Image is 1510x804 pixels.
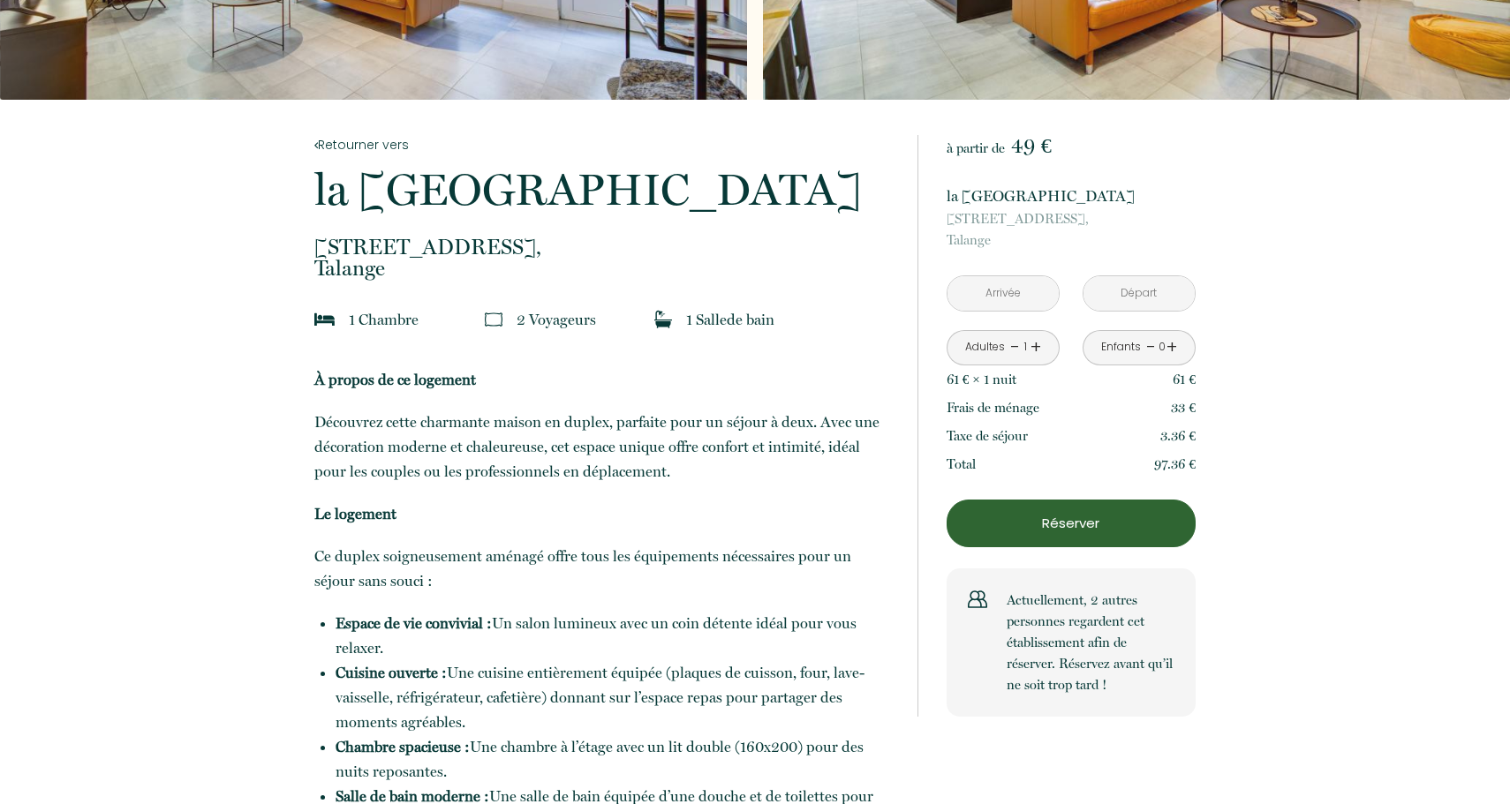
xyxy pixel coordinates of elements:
[947,397,1039,418] p: Frais de ménage
[686,307,774,332] p: 1 Salle de bain
[590,311,596,328] span: s
[314,237,894,258] span: [STREET_ADDRESS],
[947,184,1196,208] p: la [GEOGRAPHIC_DATA]
[947,208,1196,251] p: Talange
[947,425,1028,447] p: Taxe de séjour
[947,208,1196,229] span: [STREET_ADDRESS],
[517,307,596,332] p: 2 Voyageur
[1173,369,1196,390] p: 61 €
[336,611,894,660] li: Un salon lumineux avec un coin détente idéal pour vous relaxer.
[336,664,447,681] strong: Cuisine ouverte :
[336,614,492,632] strong: Espace de vie convivial :
[948,276,1059,311] input: Arrivée
[314,237,894,279] p: Talange
[965,339,1005,356] div: Adultes
[1031,334,1041,361] a: +
[1083,276,1195,311] input: Départ
[314,371,476,388] strong: À propos de ce logement
[1011,133,1052,158] span: 49 €
[349,307,419,332] p: 1 Chambre
[336,738,470,755] strong: Chambre spacieuse :
[314,135,894,154] a: Retourner vers
[1021,339,1030,356] div: 1
[314,410,894,484] p: Découvrez cette charmante maison en duplex, parfaite pour un séjour à deux. Avec une décoration m...
[1160,425,1196,447] p: 3.36 €
[485,311,502,328] img: guests
[1171,397,1196,418] p: 33 €
[953,513,1189,534] p: Réserver
[336,660,894,734] li: Une cuisine entièrement équipée (plaques de cuisson, four, lave-vaisselle, réfrigérateur, cafetiè...
[1010,334,1020,361] a: -
[947,454,976,475] p: Total
[947,140,1005,156] span: à partir de
[947,369,1016,390] p: 61 € × 1 nuit
[336,734,894,784] li: Une chambre à l’étage avec un lit double (160x200) pour des nuits reposantes.
[1146,334,1156,361] a: -
[1158,339,1166,356] div: 0
[968,590,987,609] img: users
[1007,590,1174,695] p: Actuellement, 2 autres personnes regardent cet établissement afin de réserver. Réservez avant qu’...
[947,500,1196,547] button: Réserver
[1166,334,1177,361] a: +
[314,544,894,593] p: Ce duplex soigneusement aménagé offre tous les équipements nécessaires pour un séjour sans souci :
[1154,454,1196,475] p: 97.36 €
[314,168,894,212] p: la [GEOGRAPHIC_DATA]
[1101,339,1141,356] div: Enfants
[314,505,396,522] strong: Le logement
